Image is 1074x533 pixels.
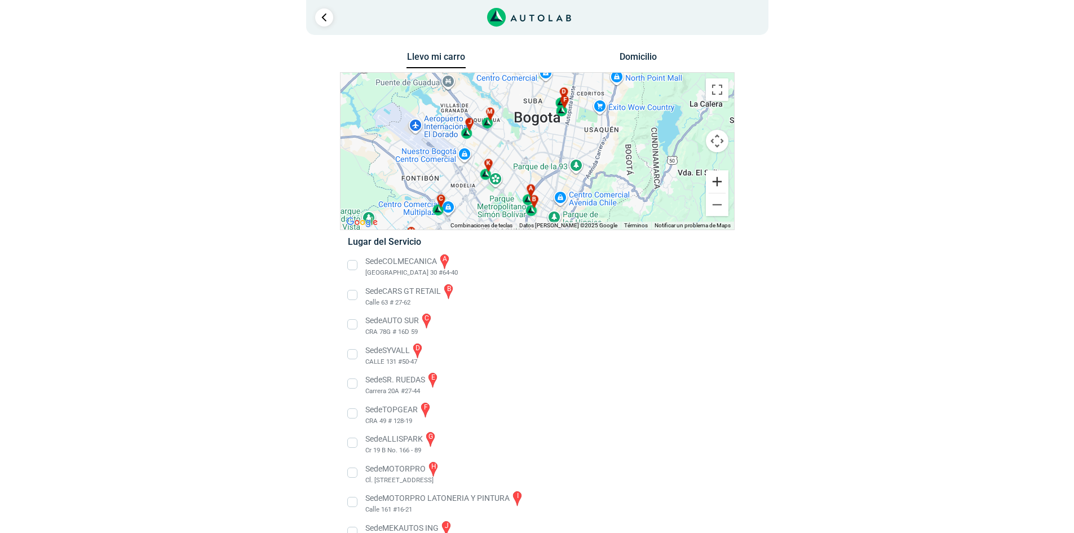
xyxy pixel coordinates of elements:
span: Datos [PERSON_NAME] ©2025 Google [519,222,617,228]
span: b [532,195,536,205]
a: Términos (se abre en una nueva pestaña) [624,222,648,228]
button: Domicilio [608,51,668,68]
img: Google [343,215,381,230]
a: Ir al paso anterior [315,8,333,27]
span: k [486,158,490,168]
a: Link al sitio de autolab [487,11,571,22]
a: Notificar un problema de Maps [655,222,731,228]
a: Abre esta zona en Google Maps (se abre en una nueva ventana) [343,215,381,230]
span: d [562,87,566,97]
span: j [468,118,471,127]
button: Ampliar [706,170,728,193]
span: m [487,107,492,117]
button: Reducir [706,193,728,216]
h5: Lugar del Servicio [348,236,726,247]
span: n [409,227,413,236]
span: f [563,95,566,105]
button: Controles de visualización del mapa [706,130,728,152]
span: c [439,195,443,204]
button: Cambiar a la vista en pantalla completa [706,78,728,101]
span: a [528,184,533,193]
button: Llevo mi carro [406,51,466,69]
button: Combinaciones de teclas [450,222,512,230]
